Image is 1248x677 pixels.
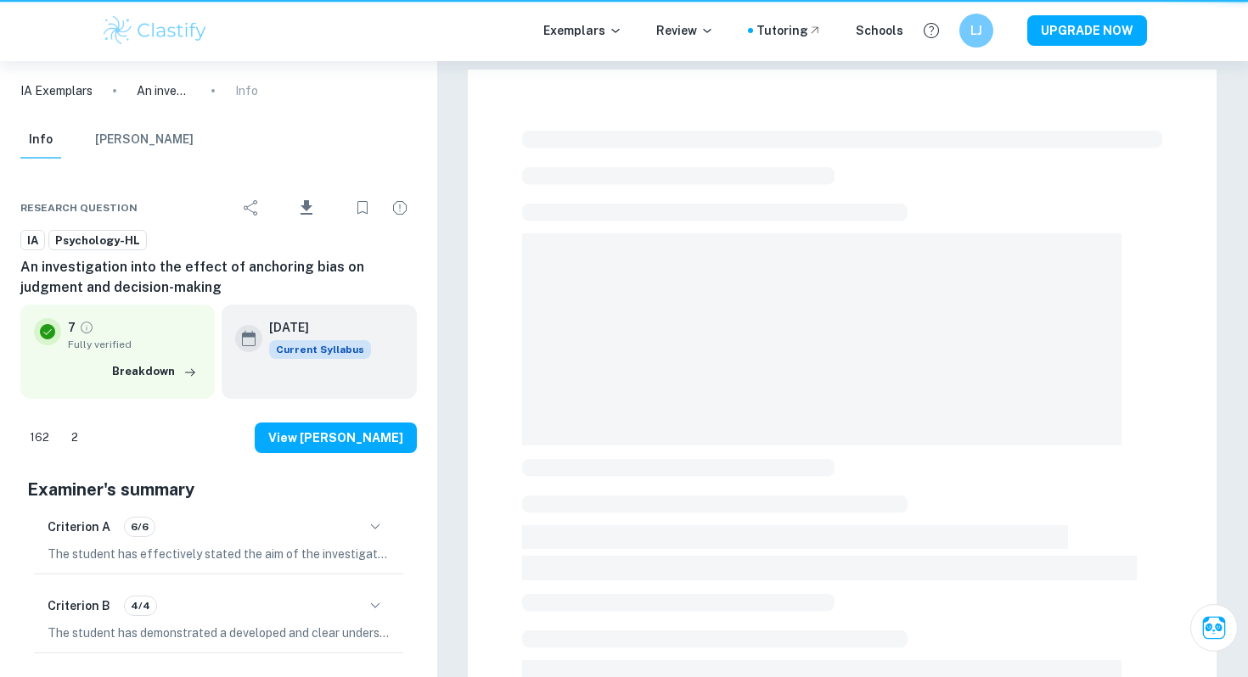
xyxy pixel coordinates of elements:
div: Report issue [383,191,417,225]
button: LJ [959,14,993,48]
button: [PERSON_NAME] [95,121,194,159]
h6: LJ [967,21,987,40]
p: Exemplars [543,21,622,40]
h6: An investigation into the effect of anchoring bias on judgment and decision-making [20,257,417,298]
a: Tutoring [756,21,822,40]
div: Like [20,424,59,451]
button: Ask Clai [1190,604,1238,652]
span: Fully verified [68,337,201,352]
img: Clastify logo [101,14,209,48]
p: Review [656,21,714,40]
div: This exemplar is based on the current syllabus. Feel free to refer to it for inspiration/ideas wh... [269,340,371,359]
a: Grade fully verified [79,320,94,335]
h6: [DATE] [269,318,357,337]
p: An investigation into the effect of anchoring bias on judgment and decision-making [137,81,191,100]
a: Schools [856,21,903,40]
h6: Criterion A [48,518,110,536]
p: Info [235,81,258,100]
p: The student has effectively stated the aim of the investigation, providing a clear and concise ex... [48,545,390,563]
button: Info [20,121,61,159]
span: Research question [20,200,138,215]
button: View [PERSON_NAME] [255,422,417,453]
div: Download [272,186,342,230]
p: The student has demonstrated a developed and clear understanding of the research design, explaini... [48,624,390,642]
div: Share [234,191,268,225]
h5: Examiner's summary [27,477,410,502]
span: 162 [20,429,59,446]
a: IA [20,230,45,251]
div: Dislike [62,424,87,451]
div: Bookmark [346,191,379,225]
span: Current Syllabus [269,340,371,359]
span: 4/4 [125,598,156,613]
button: Help and Feedback [917,16,946,45]
a: Psychology-HL [48,230,147,251]
button: Breakdown [108,359,201,384]
h6: Criterion B [48,596,110,615]
p: 7 [68,318,76,337]
span: 6/6 [125,519,155,534]
a: IA Exemplars [20,81,93,100]
span: Psychology-HL [49,232,146,249]
button: UPGRADE NOW [1027,15,1147,46]
span: 2 [62,429,87,446]
span: IA [21,232,44,249]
